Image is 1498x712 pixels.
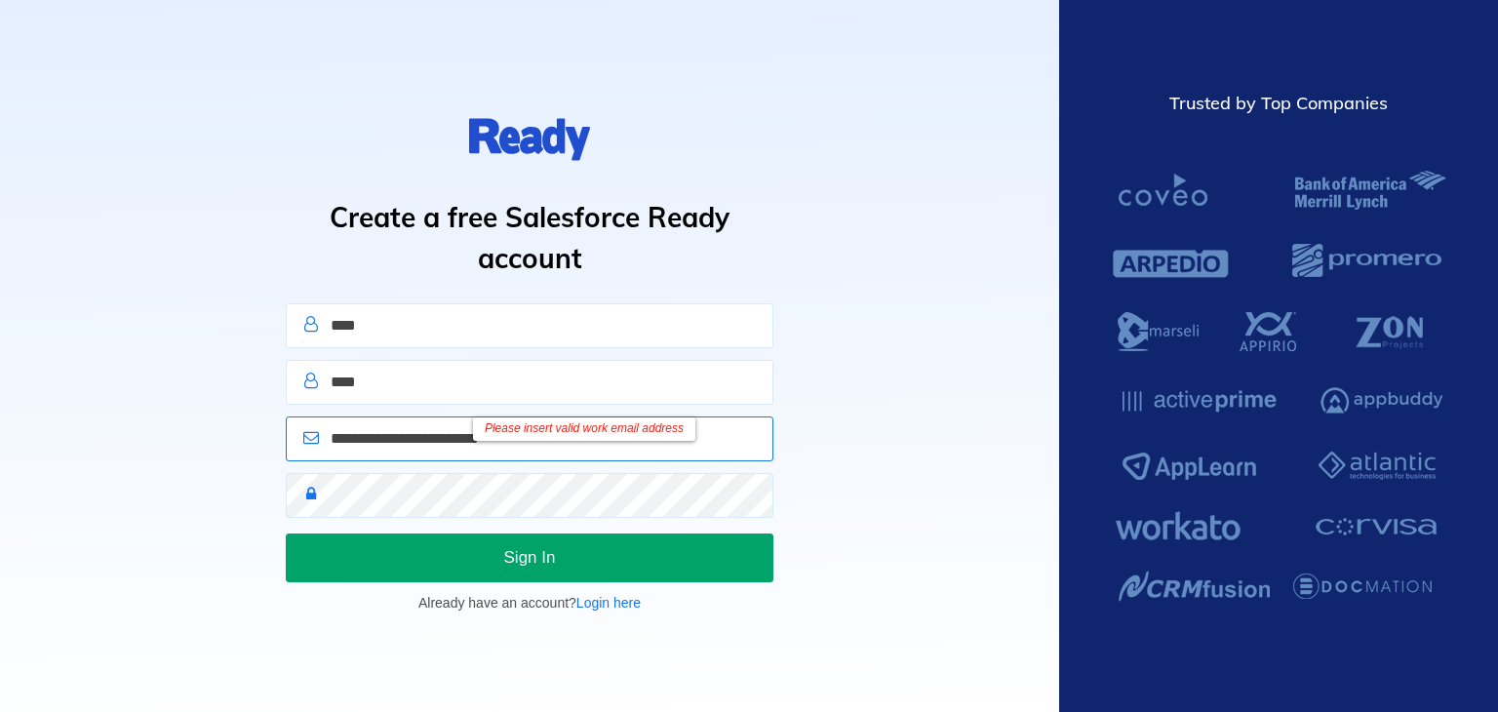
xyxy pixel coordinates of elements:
[1109,91,1449,116] div: Trusted by Top Companies
[1109,150,1449,621] img: Salesforce Ready Customers
[576,595,641,611] a: Login here
[469,113,590,166] img: logo
[473,417,695,441] div: Please insert valid work email address
[286,534,773,582] button: Sign In
[279,197,780,279] h1: Create a free Salesforce Ready account
[286,592,773,613] p: Already have an account?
